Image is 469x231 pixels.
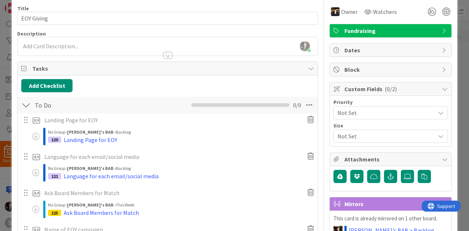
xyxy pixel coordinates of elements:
[333,215,448,223] p: This card is already mirrored on 1 other board.
[344,65,438,74] span: Block
[344,155,438,164] span: Attachments
[300,41,310,51] img: BGH1ssjguSm4LHZnYplLir4jDoFyc3Zk.jpg
[17,12,318,25] input: type card name here...
[116,202,134,208] span: This Week
[67,129,116,135] b: [PERSON_NAME]'s BAB ›
[337,108,431,118] span: Not Set
[44,189,299,197] p: Ask Board Members for Match
[341,7,358,16] span: Owner
[15,1,33,10] span: Support
[64,135,117,144] div: Landing Page for EOY
[333,123,448,128] div: Size
[331,7,340,16] img: KS
[48,202,67,208] span: No Group ›
[293,101,301,109] span: 0 / 0
[67,165,116,171] b: [PERSON_NAME]'s BAB ›
[385,85,397,93] span: ( 0/2 )
[344,46,438,55] span: Dates
[64,208,139,217] div: Ask Board Members for Match
[44,116,299,124] p: Landing Page for EOY
[32,64,304,73] span: Tasks
[48,210,61,216] div: 125
[344,85,438,93] span: Custom Fields
[48,129,67,135] span: No Group ›
[344,200,438,208] span: Mirrors
[44,153,299,161] p: Language for each email/social media
[17,30,46,37] span: Description
[116,129,131,135] span: Backlog
[48,173,61,179] div: 121
[32,98,154,112] input: Add Checklist...
[48,165,67,171] span: No Group ›
[48,137,61,143] div: 120
[337,131,431,141] span: Not Set
[21,79,73,92] button: Add Checklist
[17,5,29,12] label: Title
[373,7,397,16] span: Watchers
[116,165,131,171] span: Backlog
[64,172,159,180] div: Language for each email/social media
[67,202,116,208] b: [PERSON_NAME]'s BAB ›
[344,26,438,35] span: Fundraising
[333,100,448,105] div: Priority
